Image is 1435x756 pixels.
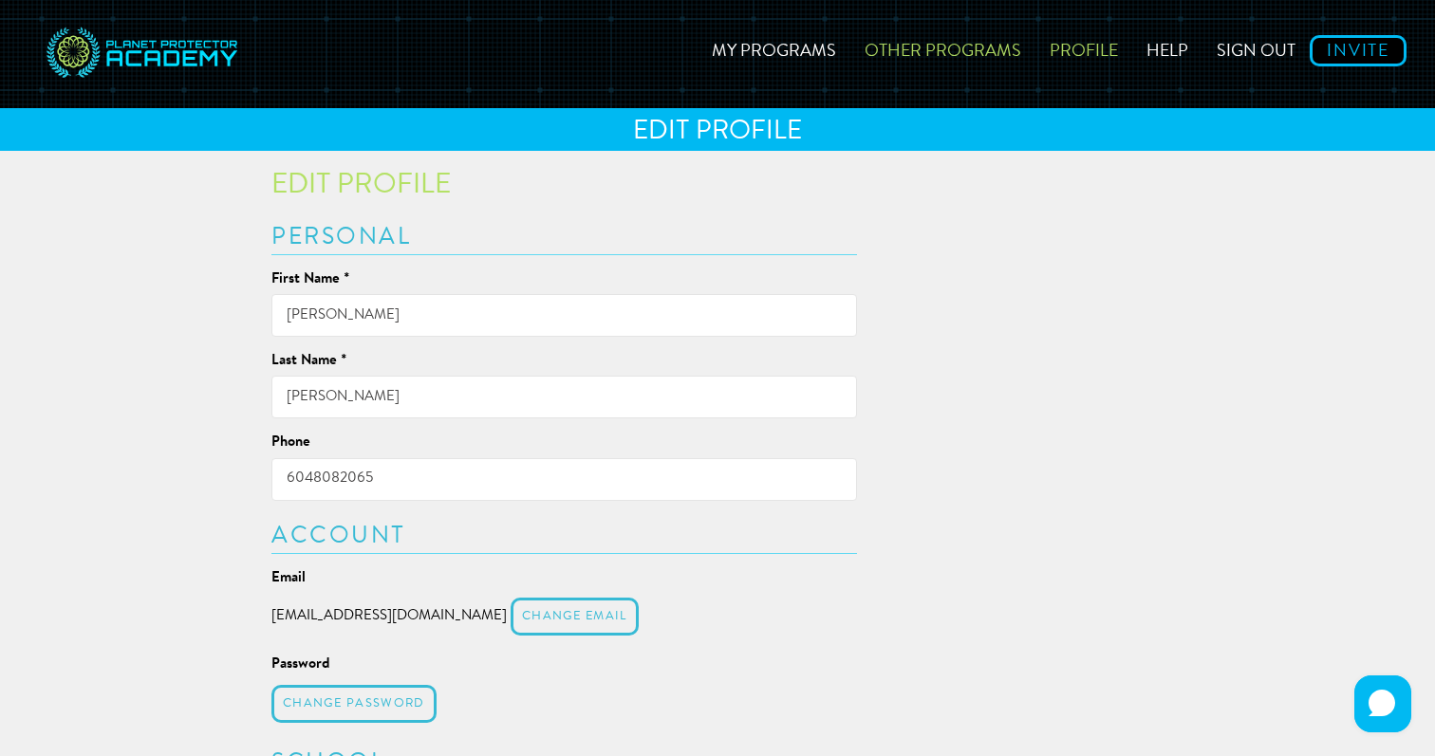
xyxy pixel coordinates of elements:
input: 111-111-1111 [271,458,857,501]
input: Doe [271,376,857,418]
label: Password [271,655,329,674]
a: Profile [1035,14,1132,82]
label: First Name * [271,269,349,289]
a: Help [1132,14,1202,82]
span: [EMAIL_ADDRESS][DOMAIN_NAME] [271,610,507,624]
input: Jane [271,294,857,337]
button: Change email [511,598,639,636]
a: My Programs [698,14,850,82]
h4: Edit Profile [271,171,857,202]
label: Last Name * [271,351,346,371]
label: Email [271,568,306,588]
iframe: HelpCrunch [1350,671,1416,737]
button: Change password [271,685,437,723]
label: Phone [271,433,310,452]
img: svg+xml;base64,PD94bWwgdmVyc2lvbj0iMS4wIiBlbmNvZGluZz0idXRmLTgiPz4NCjwhLS0gR2VuZXJhdG9yOiBBZG9iZS... [43,14,242,94]
h3: Account [271,525,857,548]
a: Invite [1310,35,1407,66]
a: Sign out [1202,14,1310,82]
a: Other Programs [850,14,1035,82]
h3: Personal [271,226,857,249]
